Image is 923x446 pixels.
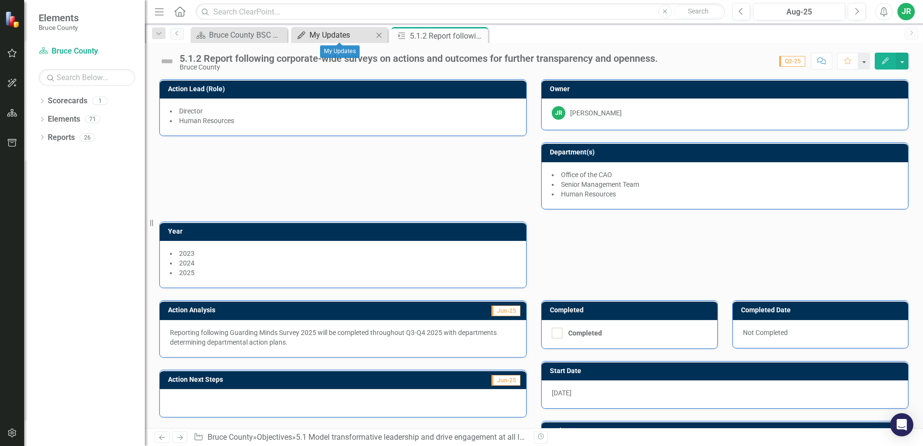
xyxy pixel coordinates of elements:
[48,96,87,107] a: Scorecards
[80,133,95,141] div: 26
[753,3,845,20] button: Aug-25
[561,190,616,198] span: Human Resources
[168,307,384,314] h3: Action Analysis
[733,320,909,348] div: Not Completed
[756,6,842,18] div: Aug-25
[194,432,527,443] div: » » »
[550,149,903,156] h3: Department(s)
[550,367,903,375] h3: Start Date
[561,171,612,179] span: Office of the CAO
[208,432,253,442] a: Bruce County
[39,12,79,24] span: Elements
[550,85,903,93] h3: Owner
[674,5,723,18] button: Search
[85,115,100,124] div: 71
[550,307,713,314] h3: Completed
[168,85,521,93] h3: Action Lead (Role)
[209,29,285,41] div: Bruce County BSC Welcome Page
[688,7,709,15] span: Search
[179,269,195,277] span: 2025
[168,228,521,235] h3: Year
[179,259,195,267] span: 2024
[170,328,516,347] p: Reporting following Guarding Minds Survey 2025 will be completed throughout Q3-Q4 2025 with depar...
[294,29,373,41] a: My Updates
[48,114,80,125] a: Elements
[159,54,175,69] img: Not Defined
[552,106,565,120] div: JR
[257,432,292,442] a: Objectives
[309,29,373,41] div: My Updates
[39,46,135,57] a: Bruce County
[890,413,913,436] div: Open Intercom Messenger
[741,307,904,314] h3: Completed Date
[92,97,108,105] div: 1
[180,53,658,64] div: 5.1.2 Report following corporate-wide surveys on actions and outcomes for further transparency an...
[296,432,605,442] a: 5.1 Model transformative leadership and drive engagement at all levels of the organization.
[410,30,486,42] div: 5.1.2 Report following corporate-wide surveys on actions and outcomes for further transparency an...
[570,108,622,118] div: [PERSON_NAME]
[320,45,360,58] div: My Updates
[779,56,805,67] span: Q2-25
[561,181,639,188] span: Senior Management Team
[48,132,75,143] a: Reports
[491,306,520,316] span: Jun-25
[897,3,915,20] button: JR
[39,24,79,31] small: Bruce County
[179,117,234,125] span: Human Resources
[550,427,903,434] h3: End Date
[196,3,725,20] input: Search ClearPoint...
[39,69,135,86] input: Search Below...
[179,107,203,115] span: Director
[193,29,285,41] a: Bruce County BSC Welcome Page
[179,250,195,257] span: 2023
[552,389,572,397] span: [DATE]
[168,376,397,383] h3: Action Next Steps
[491,375,520,386] span: Jun-25
[5,11,22,28] img: ClearPoint Strategy
[180,64,658,71] div: Bruce County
